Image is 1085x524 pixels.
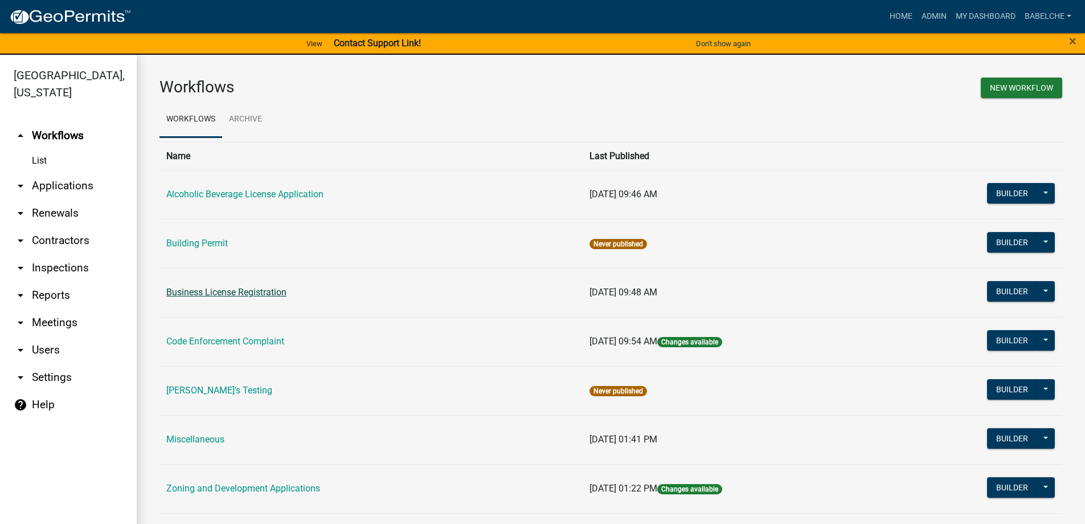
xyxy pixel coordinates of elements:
strong: Contact Support Link! [334,38,421,48]
a: Workflows [159,101,222,138]
button: Builder [987,232,1037,253]
i: arrow_drop_down [14,261,27,275]
i: arrow_drop_up [14,129,27,143]
button: Don't show again [691,34,755,53]
a: Business License Registration [166,287,286,298]
button: Builder [987,281,1037,302]
i: arrow_drop_down [14,316,27,330]
span: [DATE] 09:48 AM [589,287,657,298]
a: My Dashboard [951,6,1020,27]
span: [DATE] 01:22 PM [589,483,657,494]
span: [DATE] 09:46 AM [589,189,657,200]
h3: Workflows [159,78,603,97]
button: Builder [987,183,1037,204]
span: Changes available [657,484,722,494]
button: New Workflow [981,78,1062,98]
span: Never published [589,386,647,396]
span: Never published [589,239,647,249]
a: Archive [222,101,269,138]
a: babelche [1020,6,1076,27]
a: Building Permit [166,238,228,249]
i: arrow_drop_down [14,206,27,220]
a: Miscellaneous [166,434,224,445]
a: Alcoholic Beverage License Application [166,189,324,200]
span: Changes available [657,337,722,347]
i: arrow_drop_down [14,371,27,384]
button: Close [1069,34,1076,48]
i: arrow_drop_down [14,234,27,247]
button: Builder [987,379,1037,400]
a: [PERSON_NAME]'s Testing [166,385,272,396]
a: Admin [917,6,951,27]
i: arrow_drop_down [14,289,27,302]
button: Builder [987,330,1037,351]
i: arrow_drop_down [14,343,27,357]
a: Zoning and Development Applications [166,483,320,494]
span: × [1069,33,1076,49]
i: help [14,398,27,412]
span: [DATE] 09:54 AM [589,336,657,347]
th: Last Published [583,142,890,170]
i: arrow_drop_down [14,179,27,193]
a: Code Enforcement Complaint [166,336,284,347]
button: Builder [987,428,1037,449]
a: Home [885,6,917,27]
th: Name [159,142,583,170]
button: Builder [987,477,1037,498]
a: View [302,34,327,53]
span: [DATE] 01:41 PM [589,434,657,445]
